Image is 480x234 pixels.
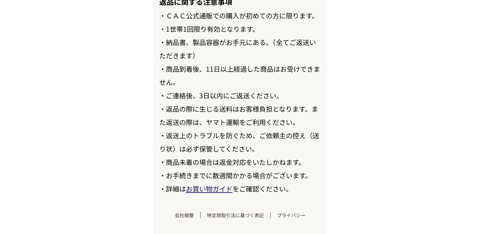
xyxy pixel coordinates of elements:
a: 特定商取引法に基づく表記 [201,212,271,218]
a: 会社概要 [168,212,201,218]
a: プライバシー [271,212,312,218]
a: お買い物ガイド [186,184,233,193]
